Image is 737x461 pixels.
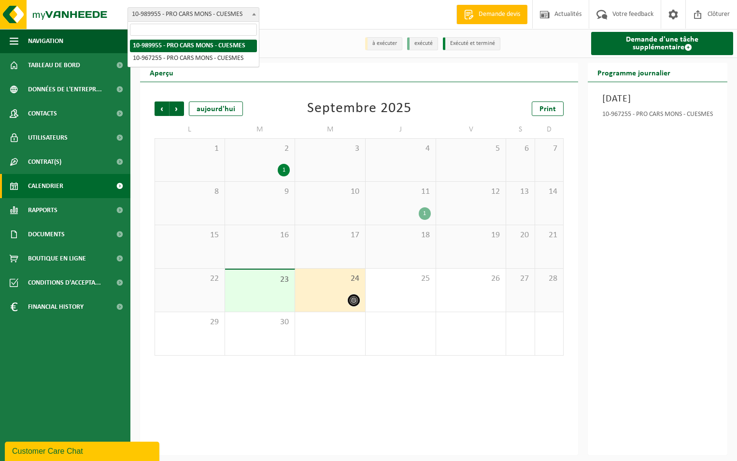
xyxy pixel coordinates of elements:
[407,37,438,50] li: exécuté
[476,10,523,19] span: Demande devis
[535,121,564,138] td: D
[511,230,529,241] span: 20
[370,230,431,241] span: 18
[436,121,507,138] td: V
[189,101,243,116] div: aujourd'hui
[130,52,257,65] li: 10-967255 - PRO CARS MONS - CUESMES
[441,274,501,284] span: 26
[28,295,84,319] span: Financial History
[300,230,360,241] span: 17
[370,144,431,154] span: 4
[300,274,360,284] span: 24
[160,187,220,197] span: 8
[540,187,558,197] span: 14
[539,105,556,113] span: Print
[278,164,290,176] div: 1
[300,187,360,197] span: 10
[370,274,431,284] span: 25
[540,230,558,241] span: 21
[540,144,558,154] span: 7
[230,187,290,197] span: 9
[602,111,713,121] div: 10-967255 - PRO CARS MONS - CUESMES
[370,187,431,197] span: 11
[160,144,220,154] span: 1
[28,271,101,295] span: Conditions d'accepta...
[28,222,65,246] span: Documents
[160,274,220,284] span: 22
[128,8,259,21] span: 10-989955 - PRO CARS MONS - CUESMES
[300,144,360,154] span: 3
[28,101,57,126] span: Contacts
[28,150,61,174] span: Contrat(s)
[230,317,290,328] span: 30
[419,207,431,220] div: 1
[295,121,366,138] td: M
[365,37,402,50] li: à exécuter
[28,126,68,150] span: Utilisateurs
[155,101,169,116] span: Précédent
[230,274,290,285] span: 23
[443,37,500,50] li: Exécuté et terminé
[441,230,501,241] span: 19
[170,101,184,116] span: Suivant
[155,121,225,138] td: L
[506,121,535,138] td: S
[230,144,290,154] span: 2
[28,246,86,271] span: Boutique en ligne
[588,63,680,82] h2: Programme journalier
[307,101,411,116] div: Septembre 2025
[28,77,102,101] span: Données de l'entrepr...
[130,40,257,52] li: 10-989955 - PRO CARS MONS - CUESMES
[602,92,713,106] h3: [DATE]
[511,144,529,154] span: 6
[5,440,161,461] iframe: chat widget
[28,29,63,53] span: Navigation
[28,198,57,222] span: Rapports
[441,187,501,197] span: 12
[140,63,183,82] h2: Aperçu
[532,101,564,116] a: Print
[128,7,259,22] span: 10-989955 - PRO CARS MONS - CUESMES
[28,53,80,77] span: Tableau de bord
[591,32,733,55] a: Demande d'une tâche supplémentaire
[225,121,296,138] td: M
[511,187,529,197] span: 13
[160,230,220,241] span: 15
[511,274,529,284] span: 27
[441,144,501,154] span: 5
[160,317,220,328] span: 29
[540,274,558,284] span: 28
[456,5,527,24] a: Demande devis
[230,230,290,241] span: 16
[28,174,63,198] span: Calendrier
[366,121,436,138] td: J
